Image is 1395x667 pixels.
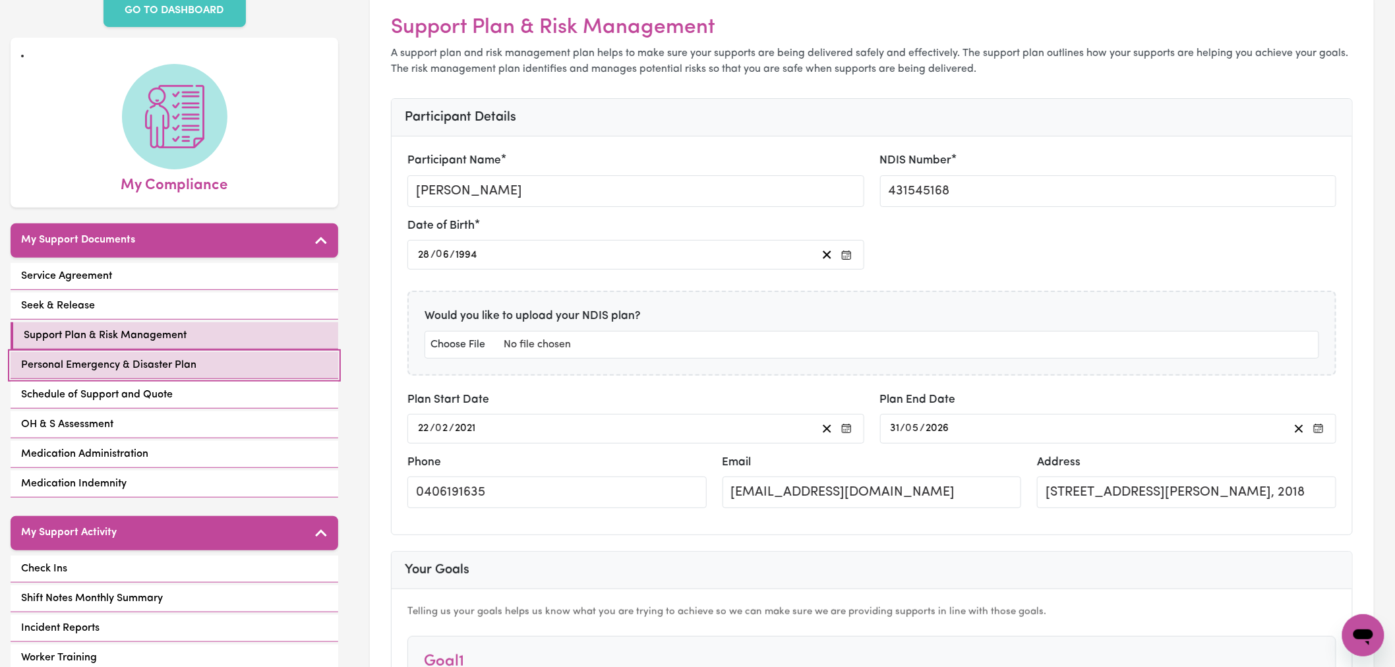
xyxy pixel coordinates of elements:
[21,527,117,539] h5: My Support Activity
[391,45,1353,77] p: A support plan and risk management plan helps to make sure your supports are being delivered safe...
[21,268,112,284] span: Service Agreement
[425,308,641,325] label: Would you like to upload your NDIS plan?
[121,169,228,197] span: My Compliance
[407,391,489,409] label: Plan Start Date
[11,382,338,409] a: Schedule of Support and Quote
[11,411,338,438] a: OH & S Assessment
[11,322,338,349] a: Support Plan & Risk Management
[926,420,951,438] input: ----
[11,352,338,379] a: Personal Emergency & Disaster Plan
[901,422,906,434] span: /
[920,422,926,434] span: /
[21,64,328,197] a: My Compliance
[391,15,1353,40] h2: Support Plan & Risk Management
[11,263,338,290] a: Service Agreement
[450,249,455,261] span: /
[430,249,436,261] span: /
[21,234,135,246] h5: My Support Documents
[21,620,100,636] span: Incident Reports
[21,476,127,492] span: Medication Indemnity
[436,250,442,260] span: 0
[880,152,952,169] label: NDIS Number
[11,585,338,612] a: Shift Notes Monthly Summary
[21,446,148,462] span: Medication Administration
[21,357,196,373] span: Personal Emergency & Disaster Plan
[435,423,442,434] span: 0
[436,420,449,438] input: --
[11,516,338,550] button: My Support Activity
[21,387,173,403] span: Schedule of Support and Quote
[24,328,187,343] span: Support Plan & Risk Management
[430,422,435,434] span: /
[890,420,901,438] input: --
[405,109,1339,125] h3: Participant Details
[405,562,1339,578] h3: Your Goals
[11,471,338,498] a: Medication Indemnity
[11,223,338,258] button: My Support Documents
[11,556,338,583] a: Check Ins
[1037,454,1081,471] label: Address
[21,650,97,666] span: Worker Training
[880,391,956,409] label: Plan End Date
[407,605,1336,620] p: Telling us your goals helps us know what you are trying to achieve so we can make sure we are pro...
[449,422,454,434] span: /
[417,420,430,438] input: --
[11,615,338,642] a: Incident Reports
[11,441,338,468] a: Medication Administration
[455,246,478,264] input: ----
[21,591,163,606] span: Shift Notes Monthly Summary
[21,298,95,314] span: Seek & Release
[407,152,501,169] label: Participant Name
[906,423,912,434] span: 0
[723,454,752,471] label: Email
[407,217,475,235] label: Date of Birth
[21,417,113,432] span: OH & S Assessment
[417,246,430,264] input: --
[1342,614,1384,656] iframe: Button to launch messaging window
[407,454,441,471] label: Phone
[454,420,477,438] input: ----
[11,293,338,320] a: Seek & Release
[906,420,920,438] input: --
[21,561,67,577] span: Check Ins
[436,246,450,264] input: --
